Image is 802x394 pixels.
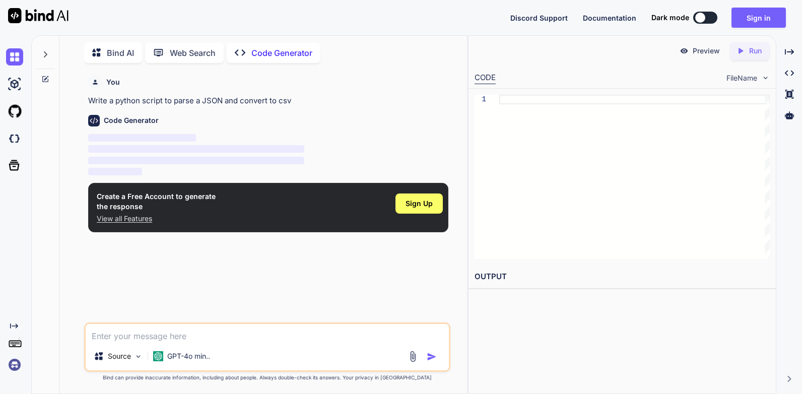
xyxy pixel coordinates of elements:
[510,13,568,23] button: Discord Support
[761,74,770,82] img: chevron down
[104,115,159,125] h6: Code Generator
[97,191,216,212] h1: Create a Free Account to generate the response
[731,8,786,28] button: Sign in
[153,351,163,361] img: GPT-4o mini
[6,130,23,147] img: darkCloudIdeIcon
[406,199,433,209] span: Sign Up
[88,157,304,164] span: ‌
[84,374,450,381] p: Bind can provide inaccurate information, including about people. Always double-check its answers....
[749,46,762,56] p: Run
[251,47,312,59] p: Code Generator
[427,352,437,362] img: icon
[106,77,120,87] h6: You
[167,351,210,361] p: GPT-4o min..
[583,13,636,23] button: Documentation
[510,14,568,22] span: Discord Support
[170,47,216,59] p: Web Search
[6,356,23,373] img: signin
[134,352,143,361] img: Pick Models
[6,48,23,65] img: chat
[407,351,419,362] img: attachment
[680,46,689,55] img: preview
[88,95,448,107] p: Write a python script to parse a JSON and convert to csv
[693,46,720,56] p: Preview
[469,265,776,289] h2: OUTPUT
[6,103,23,120] img: githubLight
[107,47,134,59] p: Bind AI
[88,145,304,153] span: ‌
[88,134,196,142] span: ‌
[475,72,496,84] div: CODE
[108,351,131,361] p: Source
[475,95,486,104] div: 1
[97,214,216,224] p: View all Features
[583,14,636,22] span: Documentation
[8,8,69,23] img: Bind AI
[651,13,689,23] span: Dark mode
[726,73,757,83] span: FileName
[6,76,23,93] img: ai-studio
[88,168,142,175] span: ‌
